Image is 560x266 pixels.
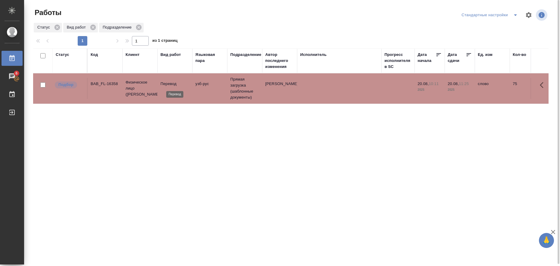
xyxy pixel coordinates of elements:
p: 20.08, [448,81,459,86]
td: слово [475,78,510,99]
div: Статус [56,52,69,58]
p: Вид работ [67,24,88,30]
button: Здесь прячутся важные кнопки [536,78,551,92]
p: Статус [37,24,52,30]
div: Код [91,52,98,58]
span: 6 [12,70,21,76]
div: Клиент [126,52,139,58]
div: Ед. изм [478,52,493,58]
div: Исполнитель [300,52,327,58]
p: Подразделение [103,24,134,30]
div: Прогресс исполнителя в SC [384,52,412,70]
div: Подразделение [99,23,144,32]
div: Статус [34,23,62,32]
td: узб-рус [192,78,227,99]
p: Перевод [160,81,189,87]
p: 2025 [448,87,472,93]
div: Автор последнего изменения [265,52,294,70]
span: 🙏 [541,234,552,247]
div: Дата начала [418,52,436,64]
td: Прямая загрузка (шаблонные документы) [227,73,262,103]
div: Подразделение [230,52,261,58]
td: [PERSON_NAME] [262,78,297,99]
span: Настроить таблицу [521,8,536,22]
td: 75 [510,78,540,99]
p: Подбор [58,82,73,88]
p: 20.08, [418,81,429,86]
div: Кол-во [513,52,526,58]
div: Вид работ [63,23,98,32]
div: Вид работ [160,52,181,58]
p: Физическое лицо ([PERSON_NAME]) [126,79,154,97]
div: split button [460,10,521,20]
div: Можно подбирать исполнителей [54,81,84,89]
p: 2025 [418,87,442,93]
span: из 1 страниц [152,37,178,46]
span: Работы [33,8,61,17]
div: Языковая пара [195,52,224,64]
button: 🙏 [539,233,554,248]
p: 10:11 [429,81,439,86]
p: 11:25 [459,81,469,86]
div: BAB_FL-16358 [91,81,120,87]
div: Дата сдачи [448,52,466,64]
a: 6 [2,69,23,84]
span: Посмотреть информацию [536,9,549,21]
